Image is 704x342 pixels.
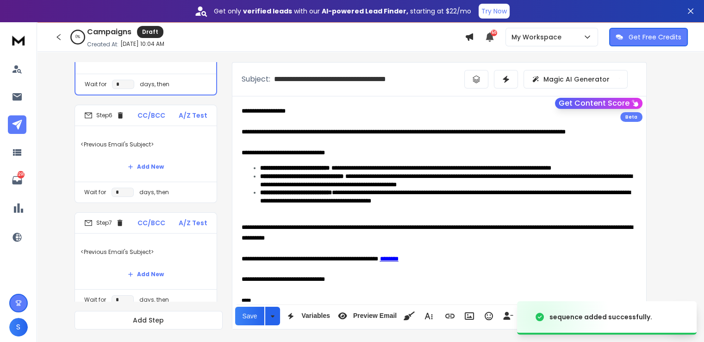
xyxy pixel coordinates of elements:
[555,98,642,109] button: Get Content Score
[84,111,125,120] div: Step 6
[120,40,164,48] p: [DATE] 10:04 AM
[441,307,459,325] button: Insert Link (Ctrl+K)
[235,307,265,325] button: Save
[84,189,106,196] p: Wait for
[511,32,565,42] p: My Workspace
[609,28,688,46] button: Get Free Credits
[461,307,478,325] button: Insert Image (Ctrl+P)
[479,4,510,19] button: Try Now
[523,70,628,89] button: Magic AI Generator
[75,105,217,203] li: Step6CC/BCCA/Z Test<Previous Email's Subject>Add NewWait fordays, then
[87,26,131,38] h1: Campaigns
[299,312,332,320] span: Variables
[84,219,124,227] div: Step 7
[620,112,642,122] div: Beta
[179,218,207,228] p: A/Z Test
[242,74,270,85] p: Subject:
[139,189,169,196] p: days, then
[334,307,399,325] button: Preview Email
[543,75,610,84] p: Magic AI Generator
[137,111,165,120] p: CC/BCC
[137,26,163,38] div: Draft
[75,212,217,310] li: Step7CC/BCCA/Z Test<Previous Email's Subject>Add NewWait fordays, then
[499,307,517,325] button: Insert Unsubscribe Link
[549,312,652,322] div: sequence added successfully.
[137,218,165,228] p: CC/BCC
[81,239,211,265] p: <Previous Email's Subject>
[214,6,471,16] p: Get only with our starting at $22/mo
[139,296,169,304] p: days, then
[282,307,332,325] button: Variables
[179,111,207,120] p: A/Z Test
[120,265,171,284] button: Add New
[17,171,25,178] p: 1291
[84,296,106,304] p: Wait for
[480,307,498,325] button: Emoticons
[400,307,418,325] button: Clean HTML
[9,318,28,336] button: S
[243,6,292,16] strong: verified leads
[491,30,497,36] span: 50
[322,6,408,16] strong: AI-powered Lead Finder,
[120,158,171,176] button: Add New
[75,311,223,329] button: Add Step
[85,81,106,88] p: Wait for
[75,34,80,40] p: 0 %
[140,81,169,88] p: days, then
[629,32,681,42] p: Get Free Credits
[87,41,118,48] p: Created At:
[9,32,28,49] img: logo
[8,171,26,190] a: 1291
[351,312,399,320] span: Preview Email
[481,6,507,16] p: Try Now
[420,307,437,325] button: More Text
[81,132,211,158] p: <Previous Email's Subject>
